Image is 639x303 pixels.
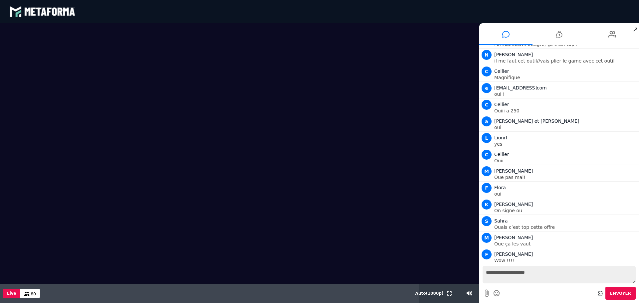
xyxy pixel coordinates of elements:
[610,291,631,296] span: Envoyer
[494,92,637,96] p: oui !
[494,225,637,229] p: Ouais c’est top cette offre
[494,152,509,157] span: Cellier
[494,142,637,146] p: yes
[494,59,637,63] p: il me faut cet outil//vais plier le game avec cet outil
[482,116,492,126] span: a
[414,284,445,303] button: Auto(1080p)
[415,291,444,296] span: Auto ( 1080 p)
[494,75,637,80] p: Magnifique
[494,108,637,113] p: Ouiii a 250
[494,208,637,213] p: On signe ou
[494,125,637,130] p: oui
[494,235,533,240] span: [PERSON_NAME]
[3,289,20,298] button: Live
[482,216,492,226] span: S
[494,185,506,190] span: Flora
[482,200,492,210] span: K
[631,23,639,35] span: ↗
[494,251,533,257] span: [PERSON_NAME]
[482,83,492,93] span: e
[494,69,509,74] span: Cellier
[494,42,637,47] p: Format scorm intégré, çà c'est top !
[494,135,507,140] span: Lionrl
[31,292,36,296] span: 80
[482,67,492,76] span: C
[482,183,492,193] span: F
[482,233,492,243] span: M
[482,100,492,110] span: C
[494,85,547,90] span: [EMAIL_ADDRESS]com
[482,150,492,160] span: C
[482,249,492,259] span: F
[494,168,533,174] span: [PERSON_NAME]
[494,192,637,196] p: oui
[494,175,637,180] p: Oue pas mal!
[482,133,492,143] span: L
[494,102,509,107] span: Cellier
[482,166,492,176] span: M
[494,241,637,246] p: Oue ça les vaut
[482,50,492,60] span: N
[494,258,637,263] p: Wow !!!!
[494,158,637,163] p: Ouii
[494,118,579,124] span: [PERSON_NAME] et [PERSON_NAME]
[494,202,533,207] span: [PERSON_NAME]
[494,218,508,224] span: Sahra
[494,52,533,57] span: [PERSON_NAME]
[605,287,636,300] button: Envoyer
